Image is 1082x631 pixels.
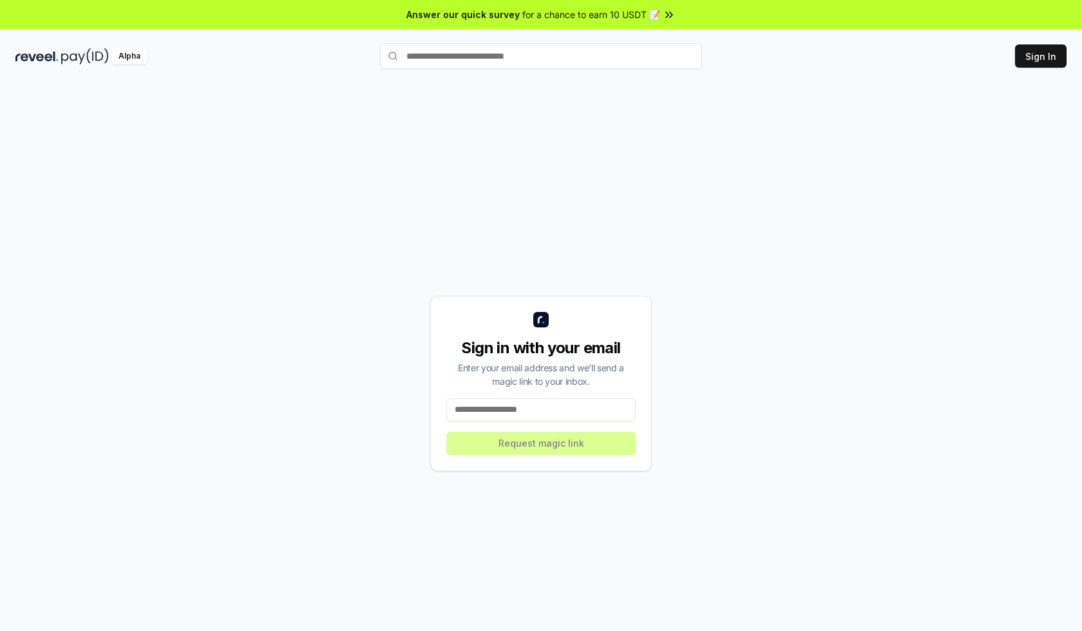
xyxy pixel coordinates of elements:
[406,8,520,21] span: Answer our quick survey
[446,361,636,388] div: Enter your email address and we’ll send a magic link to your inbox.
[446,338,636,358] div: Sign in with your email
[15,48,59,64] img: reveel_dark
[61,48,109,64] img: pay_id
[522,8,660,21] span: for a chance to earn 10 USDT 📝
[533,312,549,327] img: logo_small
[1015,44,1067,68] button: Sign In
[111,48,147,64] div: Alpha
